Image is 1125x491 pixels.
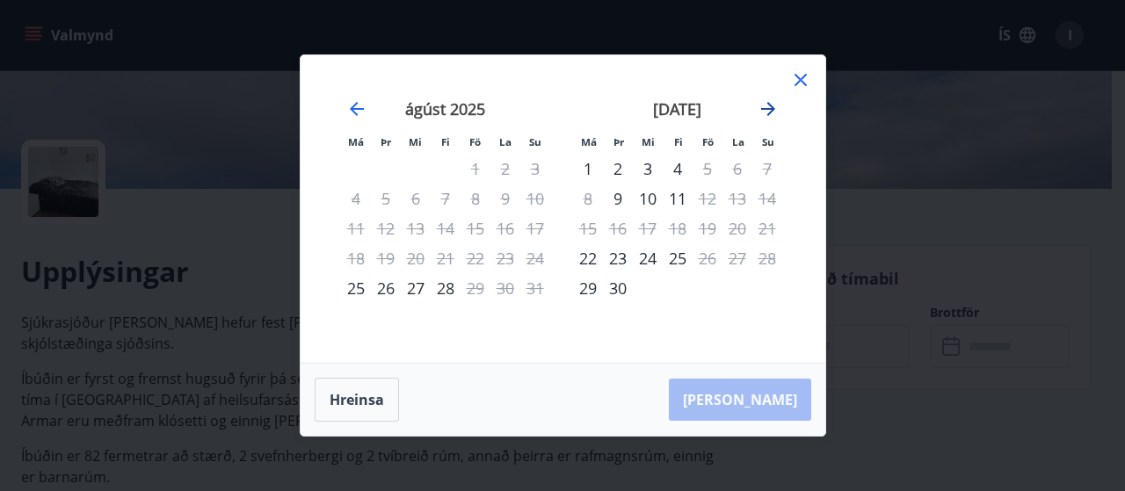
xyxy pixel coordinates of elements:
td: Not available. sunnudagur, 17. ágúst 2025 [520,213,550,243]
div: Aðeins útritun í boði [693,243,722,273]
td: Not available. föstudagur, 15. ágúst 2025 [461,213,490,243]
td: Not available. föstudagur, 29. ágúst 2025 [461,273,490,303]
div: 28 [431,273,461,303]
td: Not available. föstudagur, 12. september 2025 [693,184,722,213]
td: Not available. mánudagur, 15. september 2025 [573,213,603,243]
td: Not available. laugardagur, 20. september 2025 [722,213,752,243]
td: Choose fimmtudagur, 4. september 2025 as your check-in date. It’s available. [663,154,693,184]
div: Move forward to switch to the next month. [758,98,779,119]
td: Choose mánudagur, 22. september 2025 as your check-in date. It’s available. [573,243,603,273]
td: Not available. þriðjudagur, 19. ágúst 2025 [371,243,401,273]
div: 4 [663,154,693,184]
td: Not available. föstudagur, 8. ágúst 2025 [461,184,490,213]
td: Not available. miðvikudagur, 20. ágúst 2025 [401,243,431,273]
td: Not available. fimmtudagur, 18. september 2025 [663,213,693,243]
td: Choose miðvikudagur, 3. september 2025 as your check-in date. It’s available. [633,154,663,184]
td: Not available. sunnudagur, 28. september 2025 [752,243,782,273]
div: Aðeins útritun í boði [693,154,722,184]
td: Not available. laugardagur, 2. ágúst 2025 [490,154,520,184]
td: Choose mánudagur, 25. ágúst 2025 as your check-in date. It’s available. [341,273,371,303]
td: Choose þriðjudagur, 30. september 2025 as your check-in date. It’s available. [603,273,633,303]
td: Not available. laugardagur, 6. september 2025 [722,154,752,184]
small: Mi [642,135,655,148]
div: Move backward to switch to the previous month. [346,98,367,119]
td: Not available. miðvikudagur, 13. ágúst 2025 [401,213,431,243]
td: Choose fimmtudagur, 28. ágúst 2025 as your check-in date. It’s available. [431,273,461,303]
small: Su [762,135,774,148]
button: Hreinsa [315,378,399,422]
div: 24 [633,243,663,273]
td: Not available. föstudagur, 19. september 2025 [693,213,722,243]
td: Not available. laugardagur, 13. september 2025 [722,184,752,213]
div: 2 [603,154,633,184]
td: Not available. fimmtudagur, 7. ágúst 2025 [431,184,461,213]
td: Not available. föstudagur, 22. ágúst 2025 [461,243,490,273]
td: Not available. föstudagur, 26. september 2025 [693,243,722,273]
td: Choose mánudagur, 1. september 2025 as your check-in date. It’s available. [573,154,603,184]
small: La [499,135,512,148]
td: Not available. miðvikudagur, 17. september 2025 [633,213,663,243]
div: Aðeins útritun í boði [693,184,722,213]
td: Not available. sunnudagur, 3. ágúst 2025 [520,154,550,184]
td: Not available. þriðjudagur, 12. ágúst 2025 [371,213,401,243]
td: Not available. miðvikudagur, 6. ágúst 2025 [401,184,431,213]
td: Not available. fimmtudagur, 14. ágúst 2025 [431,213,461,243]
td: Not available. laugardagur, 16. ágúst 2025 [490,213,520,243]
div: Aðeins innritun í boði [573,273,603,303]
div: 26 [371,273,401,303]
div: 3 [633,154,663,184]
td: Choose miðvikudagur, 27. ágúst 2025 as your check-in date. It’s available. [401,273,431,303]
td: Not available. fimmtudagur, 21. ágúst 2025 [431,243,461,273]
td: Choose þriðjudagur, 26. ágúst 2025 as your check-in date. It’s available. [371,273,401,303]
td: Choose mánudagur, 29. september 2025 as your check-in date. It’s available. [573,273,603,303]
td: Not available. mánudagur, 18. ágúst 2025 [341,243,371,273]
div: 23 [603,243,633,273]
div: 30 [603,273,633,303]
td: Choose þriðjudagur, 23. september 2025 as your check-in date. It’s available. [603,243,633,273]
div: 25 [663,243,693,273]
td: Choose þriðjudagur, 9. september 2025 as your check-in date. It’s available. [603,184,633,213]
td: Not available. þriðjudagur, 16. september 2025 [603,213,633,243]
td: Not available. laugardagur, 23. ágúst 2025 [490,243,520,273]
td: Choose miðvikudagur, 24. september 2025 as your check-in date. It’s available. [633,243,663,273]
div: 10 [633,184,663,213]
small: Má [581,135,597,148]
div: Aðeins innritun í boði [573,243,603,273]
td: Not available. þriðjudagur, 5. ágúst 2025 [371,184,401,213]
td: Not available. laugardagur, 30. ágúst 2025 [490,273,520,303]
div: Aðeins útritun í boði [461,273,490,303]
td: Not available. mánudagur, 4. ágúst 2025 [341,184,371,213]
small: Fö [702,135,714,148]
small: Mi [409,135,422,148]
td: Choose þriðjudagur, 2. september 2025 as your check-in date. It’s available. [603,154,633,184]
td: Not available. sunnudagur, 31. ágúst 2025 [520,273,550,303]
strong: ágúst 2025 [405,98,485,119]
td: Choose fimmtudagur, 25. september 2025 as your check-in date. It’s available. [663,243,693,273]
div: Calendar [322,76,804,342]
td: Not available. mánudagur, 8. september 2025 [573,184,603,213]
td: Not available. sunnudagur, 10. ágúst 2025 [520,184,550,213]
td: Choose fimmtudagur, 11. september 2025 as your check-in date. It’s available. [663,184,693,213]
td: Not available. föstudagur, 1. ágúst 2025 [461,154,490,184]
small: Þr [381,135,391,148]
td: Not available. sunnudagur, 7. september 2025 [752,154,782,184]
small: Fi [674,135,683,148]
div: Aðeins innritun í boði [573,154,603,184]
td: Not available. sunnudagur, 14. september 2025 [752,184,782,213]
td: Not available. mánudagur, 11. ágúst 2025 [341,213,371,243]
td: Not available. laugardagur, 9. ágúst 2025 [490,184,520,213]
small: Má [348,135,364,148]
td: Not available. sunnudagur, 21. september 2025 [752,213,782,243]
div: Aðeins innritun í boði [341,273,371,303]
div: 27 [401,273,431,303]
td: Not available. sunnudagur, 24. ágúst 2025 [520,243,550,273]
td: Not available. föstudagur, 5. september 2025 [693,154,722,184]
small: Fi [441,135,450,148]
td: Not available. laugardagur, 27. september 2025 [722,243,752,273]
td: Choose miðvikudagur, 10. september 2025 as your check-in date. It’s available. [633,184,663,213]
div: 11 [663,184,693,213]
small: Su [529,135,541,148]
div: Aðeins innritun í boði [603,184,633,213]
small: Þr [613,135,624,148]
small: Fö [469,135,481,148]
